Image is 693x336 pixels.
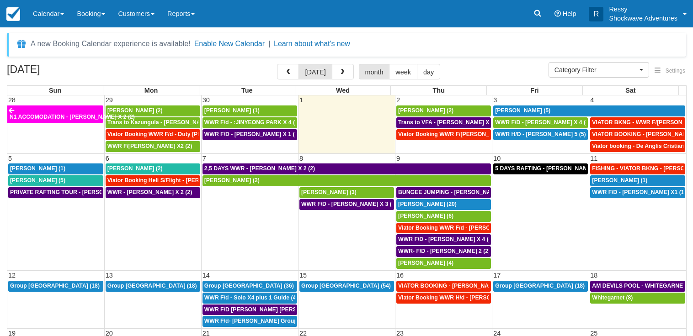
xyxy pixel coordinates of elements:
[203,129,297,140] a: WWR F/D - [PERSON_NAME] X 1 (1)
[106,281,200,292] a: Group [GEOGRAPHIC_DATA] (18)
[396,211,491,222] a: [PERSON_NAME] (6)
[8,175,103,186] a: [PERSON_NAME] (5)
[204,119,300,126] span: WWR F/d - :JINYEONG PARK X 4 (4)
[105,272,114,279] span: 13
[590,163,685,174] a: FISHING - VIATOR BKNG - [PERSON_NAME] 2 (2)
[554,10,561,17] i: Help
[107,177,251,184] span: Viator Booking Heli S/Flight - [PERSON_NAME] X 1 (1)
[549,62,649,78] button: Category Filter
[299,155,304,162] span: 8
[204,177,260,184] span: [PERSON_NAME] (2)
[7,155,13,162] span: 5
[395,272,405,279] span: 16
[299,187,394,198] a: [PERSON_NAME] (3)
[204,283,294,289] span: Group [GEOGRAPHIC_DATA] (36)
[492,155,501,162] span: 10
[609,14,677,23] p: Shockwave Adventures
[592,189,686,195] span: WWR F/D - [PERSON_NAME] X1 (1)
[493,129,588,140] a: WWR H/D - [PERSON_NAME] 5 (5)
[6,7,20,21] img: checkfront-main-nav-mini-logo.png
[203,117,297,128] a: WWR F/d - :JINYEONG PARK X 4 (4)
[395,96,401,104] span: 2
[492,96,498,104] span: 3
[10,189,147,195] span: PRIVATE RAFTING TOUR - [PERSON_NAME] X 5 (5)
[590,175,685,186] a: [PERSON_NAME] (1)
[299,281,394,292] a: Group [GEOGRAPHIC_DATA] (54)
[203,105,297,116] a: [PERSON_NAME] (1)
[493,105,685,116] a: [PERSON_NAME] (5)
[107,189,192,195] span: WWR - [PERSON_NAME] X 2 (2)
[194,39,265,48] button: Enable New Calendar
[396,246,491,257] a: WWR- F/D - [PERSON_NAME] 2 (2)
[268,40,270,47] span: |
[495,165,611,172] span: 5 DAYS RAFTING - [PERSON_NAME] X 2 (4)
[106,141,200,152] a: WWR F/[PERSON_NAME] X2 (2)
[299,272,308,279] span: 15
[204,306,369,313] span: WWR F/D [PERSON_NAME] [PERSON_NAME] GROVVE X2 (1)
[398,248,490,254] span: WWR- F/D - [PERSON_NAME] 2 (2)
[106,163,200,174] a: [PERSON_NAME] (2)
[204,165,315,172] span: 2,5 DAYS WWR - [PERSON_NAME] X 2 (2)
[590,187,685,198] a: WWR F/D - [PERSON_NAME] X1 (1)
[495,283,585,289] span: Group [GEOGRAPHIC_DATA] (18)
[10,177,65,184] span: [PERSON_NAME] (5)
[592,294,633,301] span: Whitegarnet (8)
[301,189,357,195] span: [PERSON_NAME] (3)
[590,141,685,152] a: Viator booking - De Anglis Cristiano X1 (1)
[202,272,211,279] span: 14
[398,107,453,114] span: [PERSON_NAME] (2)
[389,64,417,79] button: week
[202,155,207,162] span: 7
[398,189,514,195] span: BUNGEE JUMPING - [PERSON_NAME] 2 (2)
[144,87,158,94] span: Mon
[107,143,192,149] span: WWR F/[PERSON_NAME] X2 (2)
[396,234,491,245] a: WWR F/D - [PERSON_NAME] X 4 (4)
[492,272,501,279] span: 17
[31,38,191,49] div: A new Booking Calendar experience is available!
[49,87,61,94] span: Sun
[589,96,595,104] span: 4
[398,283,517,289] span: VIATOR BOOKING - [PERSON_NAME] X 4 (4)
[495,107,550,114] span: [PERSON_NAME] (5)
[530,87,538,94] span: Fri
[398,119,502,126] span: Trans to VFA - [PERSON_NAME] X 2 (2)
[396,199,491,210] a: [PERSON_NAME] (20)
[495,119,591,126] span: WWR F/D - [PERSON_NAME] X 4 (4)
[590,129,685,140] a: VIATOR BOOKING - [PERSON_NAME] 2 (2)
[589,155,598,162] span: 11
[203,316,297,327] a: WWR F/d- [PERSON_NAME] Group X 30 (30)
[301,283,391,289] span: Group [GEOGRAPHIC_DATA] (54)
[8,187,103,198] a: PRIVATE RAFTING TOUR - [PERSON_NAME] X 5 (5)
[589,272,598,279] span: 18
[106,105,200,116] a: [PERSON_NAME] (2)
[10,283,100,289] span: Group [GEOGRAPHIC_DATA] (18)
[417,64,440,79] button: day
[203,175,491,186] a: [PERSON_NAME] (2)
[493,163,588,174] a: 5 DAYS RAFTING - [PERSON_NAME] X 2 (4)
[203,293,297,304] a: WWR F/d - Solo X4 plus 1 Guide (4)
[649,64,691,78] button: Settings
[274,40,350,47] a: Learn about what's new
[106,117,200,128] a: Trans to Kazungula - [PERSON_NAME] x 1 (2)
[398,131,526,137] span: Viator Booking WWR F/[PERSON_NAME] X 2 (2)
[563,10,576,17] span: Help
[10,165,65,172] span: [PERSON_NAME] (1)
[398,213,453,219] span: [PERSON_NAME] (6)
[396,129,491,140] a: Viator Booking WWR F/[PERSON_NAME] X 2 (2)
[105,155,110,162] span: 6
[396,105,491,116] a: [PERSON_NAME] (2)
[398,294,535,301] span: Viator Booking WWR H/d - [PERSON_NAME] X 4 (4)
[396,293,491,304] a: Viator Booking WWR H/d - [PERSON_NAME] X 4 (4)
[590,293,685,304] a: Whitegarnet (8)
[7,64,123,81] h2: [DATE]
[107,131,252,137] span: Viator Booking WWR F/d - Duty [PERSON_NAME] 2 (2)
[395,155,401,162] span: 9
[589,7,603,21] div: R
[666,68,685,74] span: Settings
[202,96,211,104] span: 30
[493,281,588,292] a: Group [GEOGRAPHIC_DATA] (18)
[7,105,103,123] a: N1 ACCOMODATION - [PERSON_NAME] X 2 (2)
[107,119,229,126] span: Trans to Kazungula - [PERSON_NAME] x 1 (2)
[398,236,494,242] span: WWR F/D - [PERSON_NAME] X 4 (4)
[241,87,253,94] span: Tue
